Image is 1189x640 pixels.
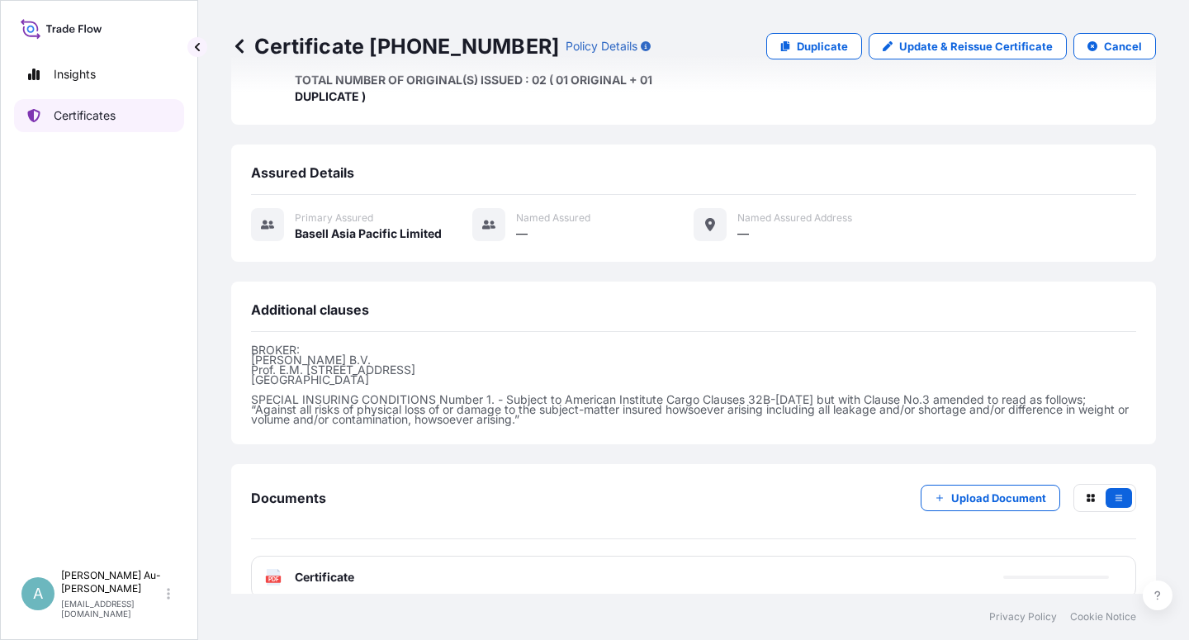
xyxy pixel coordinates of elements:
[921,485,1060,511] button: Upload Document
[251,345,1136,424] p: BROKER: [PERSON_NAME] B.V. Prof. E.M. [STREET_ADDRESS] [GEOGRAPHIC_DATA] SPECIAL INSURING CONDITI...
[516,225,528,242] span: —
[1070,610,1136,623] a: Cookie Notice
[295,569,354,585] span: Certificate
[989,610,1057,623] a: Privacy Policy
[54,107,116,124] p: Certificates
[251,301,369,318] span: Additional clauses
[33,585,43,602] span: A
[797,38,848,55] p: Duplicate
[295,211,373,225] span: Primary assured
[54,66,96,83] p: Insights
[251,490,326,506] span: Documents
[14,58,184,91] a: Insights
[516,211,590,225] span: Named Assured
[766,33,862,59] a: Duplicate
[737,225,749,242] span: —
[295,225,442,242] span: Basell Asia Pacific Limited
[268,576,279,582] text: PDF
[14,99,184,132] a: Certificates
[251,164,354,181] span: Assured Details
[1104,38,1142,55] p: Cancel
[231,33,559,59] p: Certificate [PHONE_NUMBER]
[61,569,163,595] p: [PERSON_NAME] Au-[PERSON_NAME]
[566,38,637,55] p: Policy Details
[951,490,1046,506] p: Upload Document
[1073,33,1156,59] button: Cancel
[899,38,1053,55] p: Update & Reissue Certificate
[737,211,852,225] span: Named Assured Address
[869,33,1067,59] a: Update & Reissue Certificate
[61,599,163,619] p: [EMAIL_ADDRESS][DOMAIN_NAME]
